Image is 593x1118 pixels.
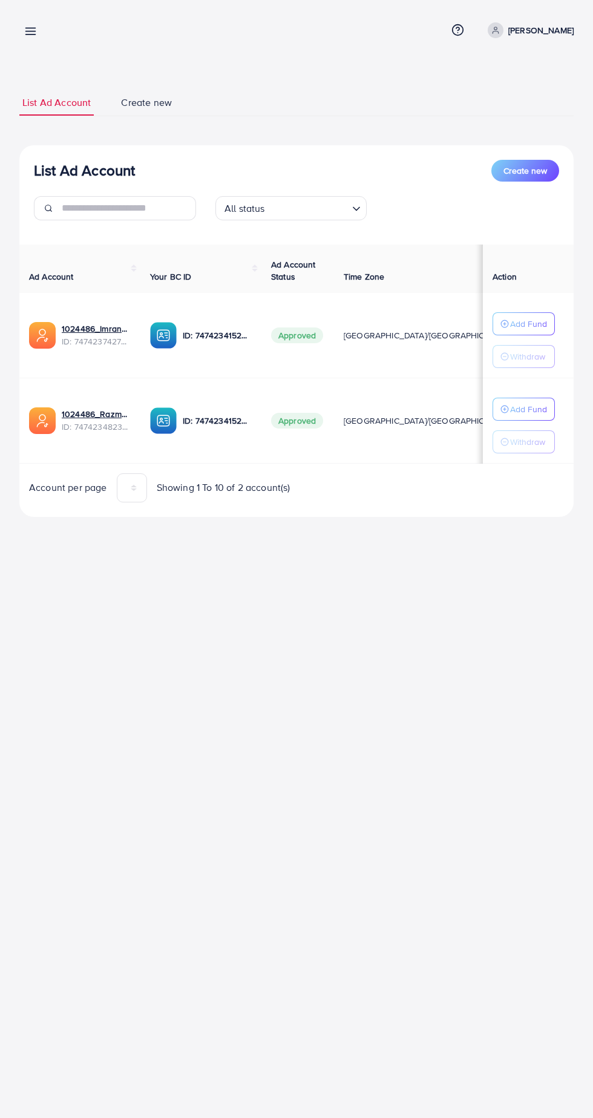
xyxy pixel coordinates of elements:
p: Add Fund [510,402,547,416]
span: List Ad Account [22,96,91,110]
img: ic-ads-acc.e4c84228.svg [29,322,56,349]
span: Time Zone [344,271,384,283]
span: Account per page [29,481,107,495]
button: Add Fund [493,398,555,421]
p: ID: 7474234152863678481 [183,413,252,428]
p: [PERSON_NAME] [508,23,574,38]
span: ID: 7474234823184416769 [62,421,131,433]
button: Add Fund [493,312,555,335]
img: ic-ba-acc.ded83a64.svg [150,407,177,434]
span: Approved [271,413,323,429]
a: 1024486_Razman_1740230915595 [62,408,131,420]
p: ID: 7474234152863678481 [183,328,252,343]
span: All status [222,200,267,217]
button: Withdraw [493,345,555,368]
button: Create new [491,160,559,182]
p: Add Fund [510,317,547,331]
span: Approved [271,327,323,343]
button: Withdraw [493,430,555,453]
span: Create new [503,165,547,177]
span: Showing 1 To 10 of 2 account(s) [157,481,290,495]
a: [PERSON_NAME] [483,22,574,38]
img: ic-ba-acc.ded83a64.svg [150,322,177,349]
div: <span class='underline'>1024486_Razman_1740230915595</span></br>7474234823184416769 [62,408,131,433]
span: Ad Account [29,271,74,283]
h3: List Ad Account [34,162,135,179]
span: Ad Account Status [271,258,316,283]
span: [GEOGRAPHIC_DATA]/[GEOGRAPHIC_DATA] [344,329,512,341]
a: 1024486_Imran_1740231528988 [62,323,131,335]
div: Search for option [215,196,367,220]
span: Action [493,271,517,283]
p: Withdraw [510,435,545,449]
div: <span class='underline'>1024486_Imran_1740231528988</span></br>7474237427478233089 [62,323,131,347]
img: ic-ads-acc.e4c84228.svg [29,407,56,434]
span: [GEOGRAPHIC_DATA]/[GEOGRAPHIC_DATA] [344,415,512,427]
span: Your BC ID [150,271,192,283]
p: Withdraw [510,349,545,364]
span: ID: 7474237427478233089 [62,335,131,347]
span: Create new [121,96,172,110]
input: Search for option [269,197,347,217]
